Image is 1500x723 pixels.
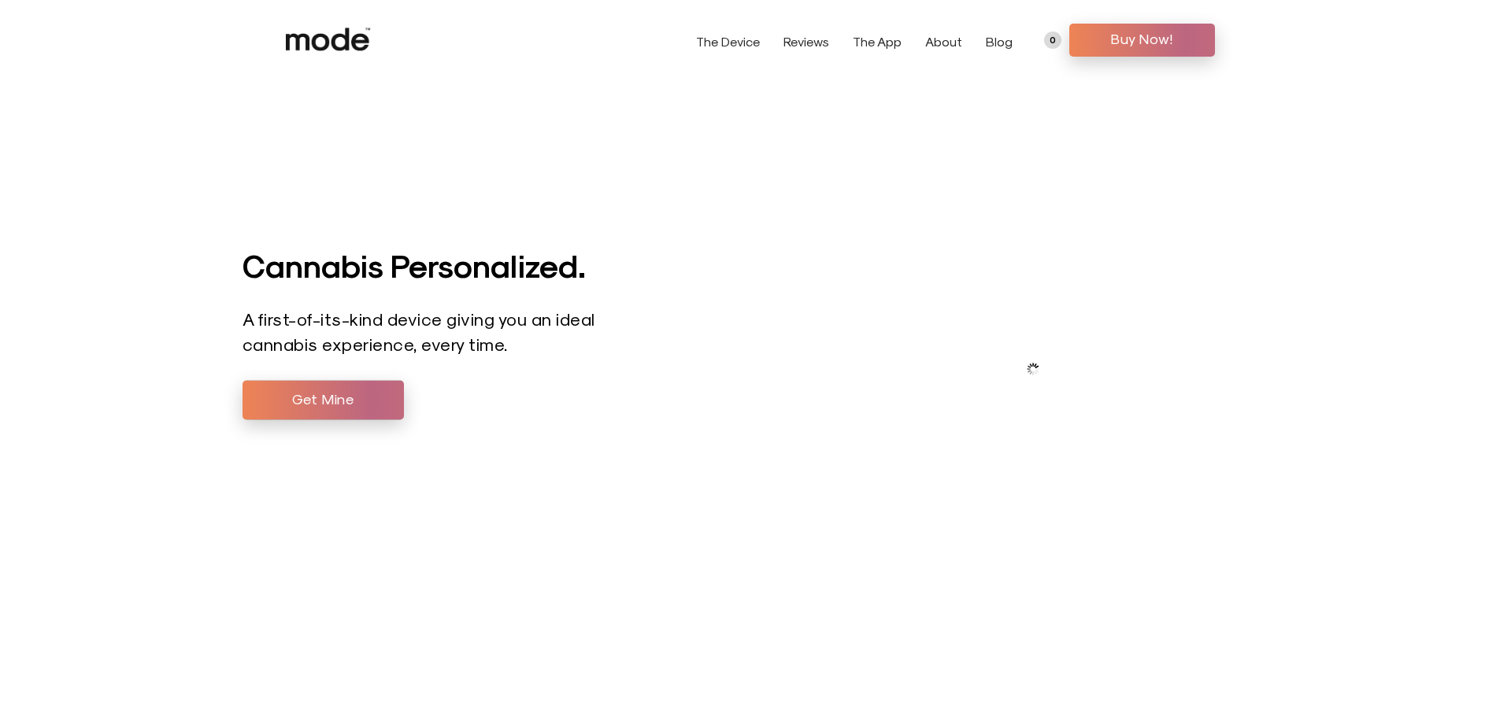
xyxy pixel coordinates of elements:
[986,34,1013,49] a: Blog
[243,307,601,357] p: A first-of-its-kind device giving you an ideal cannabis experience, every time.
[696,34,760,49] a: The Device
[243,381,404,420] a: Get Mine
[1081,27,1203,50] span: Buy Now!
[925,34,962,49] a: About
[254,387,392,411] span: Get Mine
[1069,24,1215,57] a: Buy Now!
[853,34,902,49] a: The App
[1044,31,1061,49] a: 0
[243,245,734,283] h1: Cannabis Personalized.
[783,34,829,49] a: Reviews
